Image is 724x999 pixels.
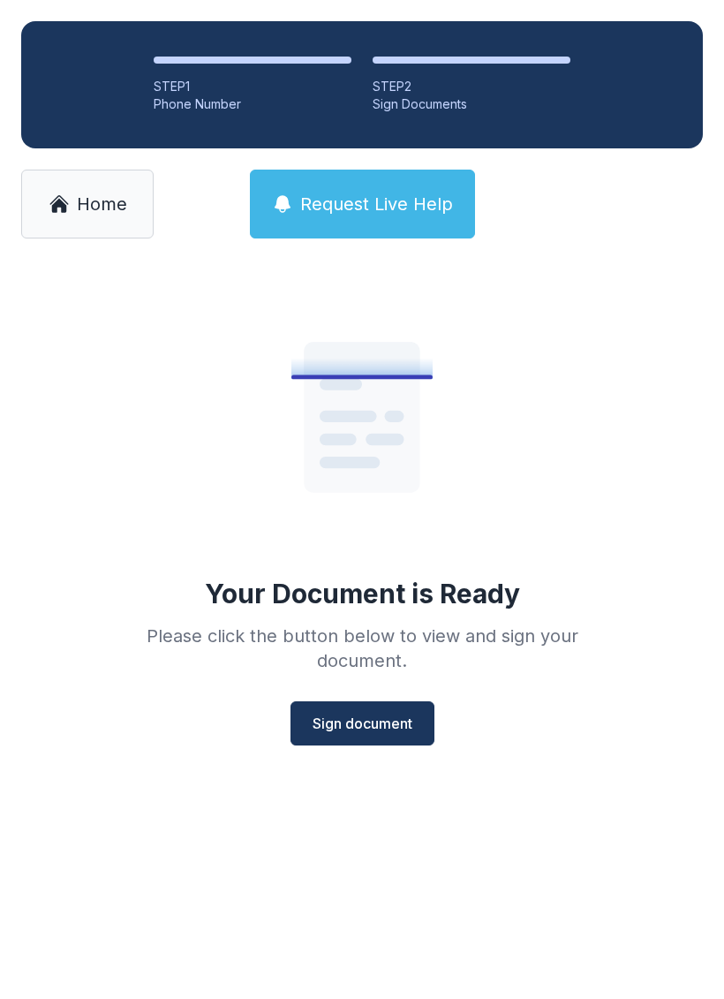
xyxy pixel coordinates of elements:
span: Request Live Help [300,192,453,216]
span: Sign document [313,713,412,734]
div: Phone Number [154,95,351,113]
div: STEP 2 [373,78,570,95]
div: STEP 1 [154,78,351,95]
div: Your Document is Ready [205,578,520,609]
span: Home [77,192,127,216]
div: Sign Documents [373,95,570,113]
div: Please click the button below to view and sign your document. [108,624,616,673]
